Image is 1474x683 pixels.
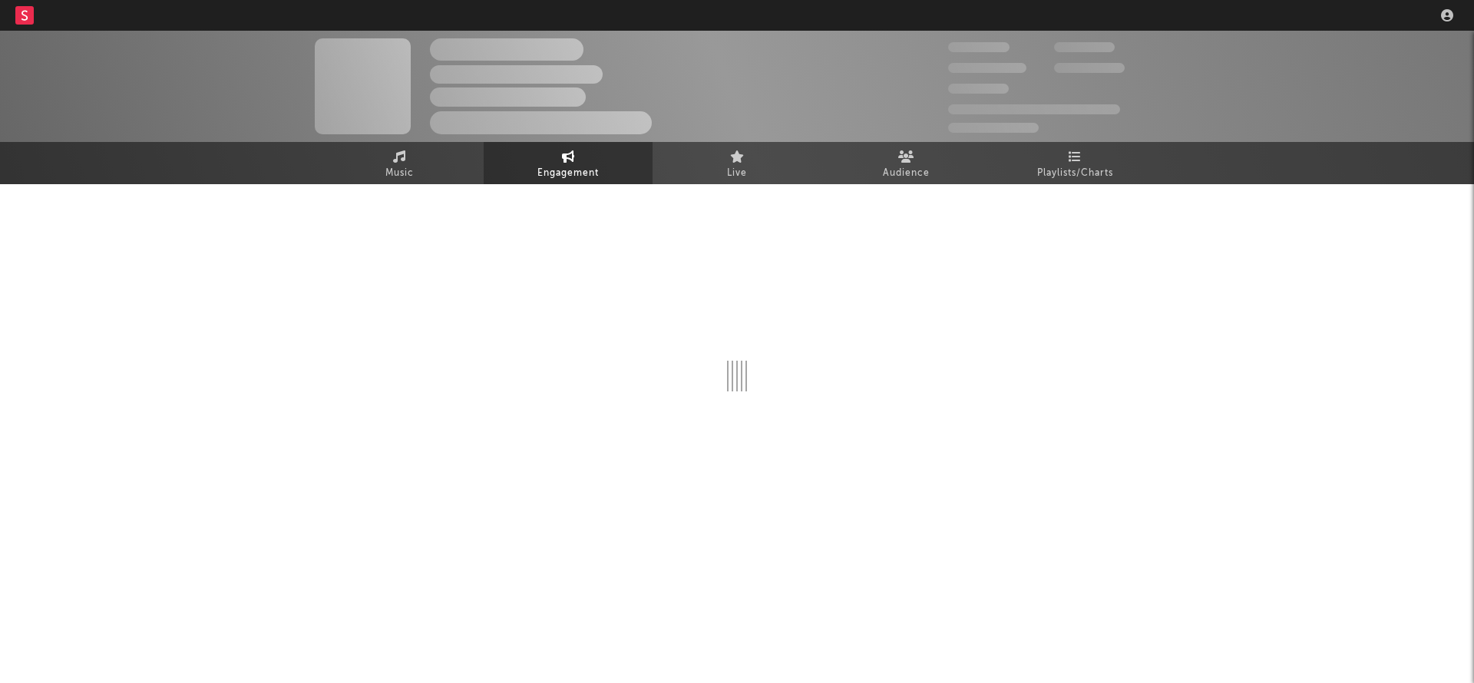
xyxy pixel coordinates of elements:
[948,42,1010,52] span: 300,000
[653,142,821,184] a: Live
[1037,164,1113,183] span: Playlists/Charts
[990,142,1159,184] a: Playlists/Charts
[385,164,414,183] span: Music
[727,164,747,183] span: Live
[484,142,653,184] a: Engagement
[315,142,484,184] a: Music
[537,164,599,183] span: Engagement
[948,84,1009,94] span: 100,000
[948,63,1026,73] span: 50,000,000
[1054,42,1115,52] span: 100,000
[883,164,930,183] span: Audience
[948,123,1039,133] span: Jump Score: 85.0
[821,142,990,184] a: Audience
[948,104,1120,114] span: 50,000,000 Monthly Listeners
[1054,63,1125,73] span: 1,000,000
